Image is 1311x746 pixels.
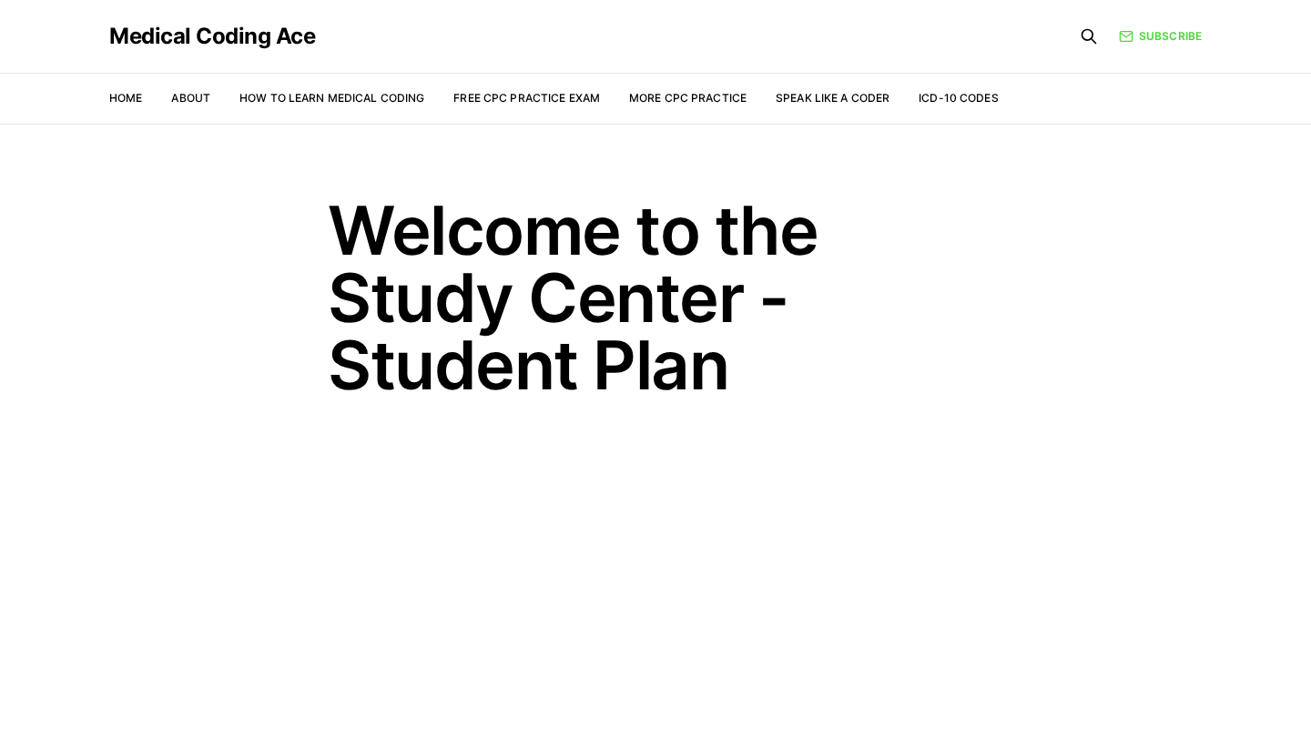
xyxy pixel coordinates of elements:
a: Subscribe [1119,28,1202,45]
a: About [171,91,210,105]
a: Free CPC Practice Exam [453,91,600,105]
a: Home [109,91,142,105]
a: Speak Like a Coder [776,91,889,105]
a: More CPC Practice [629,91,747,105]
h1: Welcome to the Study Center - Student Plan [328,197,983,398]
a: How to Learn Medical Coding [239,91,424,105]
a: Medical Coding Ace [109,25,315,47]
a: ICD-10 Codes [919,91,998,105]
